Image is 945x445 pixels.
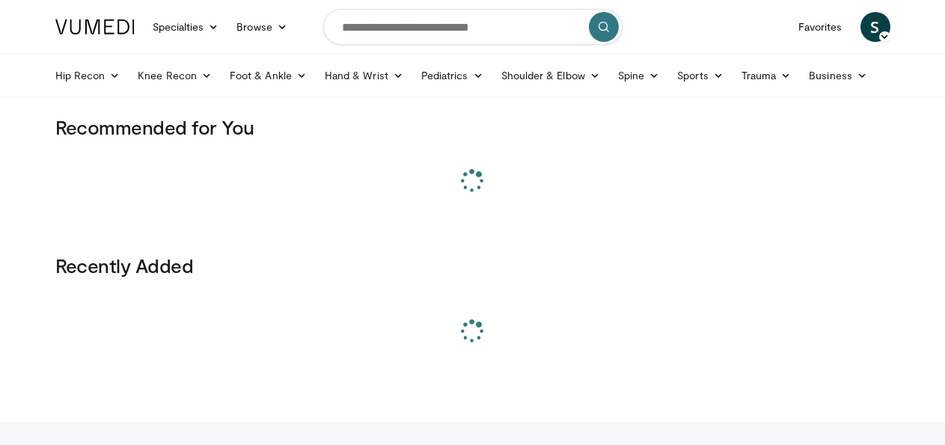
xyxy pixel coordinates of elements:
a: Knee Recon [129,61,221,90]
a: Favorites [789,12,851,42]
a: Trauma [733,61,801,90]
a: Business [800,61,876,90]
h3: Recently Added [55,254,890,277]
a: Hand & Wrist [316,61,412,90]
a: Browse [227,12,296,42]
input: Search topics, interventions [323,9,623,45]
a: Sports [668,61,733,90]
a: Pediatrics [412,61,492,90]
h3: Recommended for You [55,115,890,139]
a: Shoulder & Elbow [492,61,609,90]
a: Hip Recon [46,61,129,90]
a: Specialties [144,12,228,42]
a: Spine [609,61,668,90]
a: Foot & Ankle [221,61,316,90]
img: VuMedi Logo [55,19,135,34]
a: S [860,12,890,42]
